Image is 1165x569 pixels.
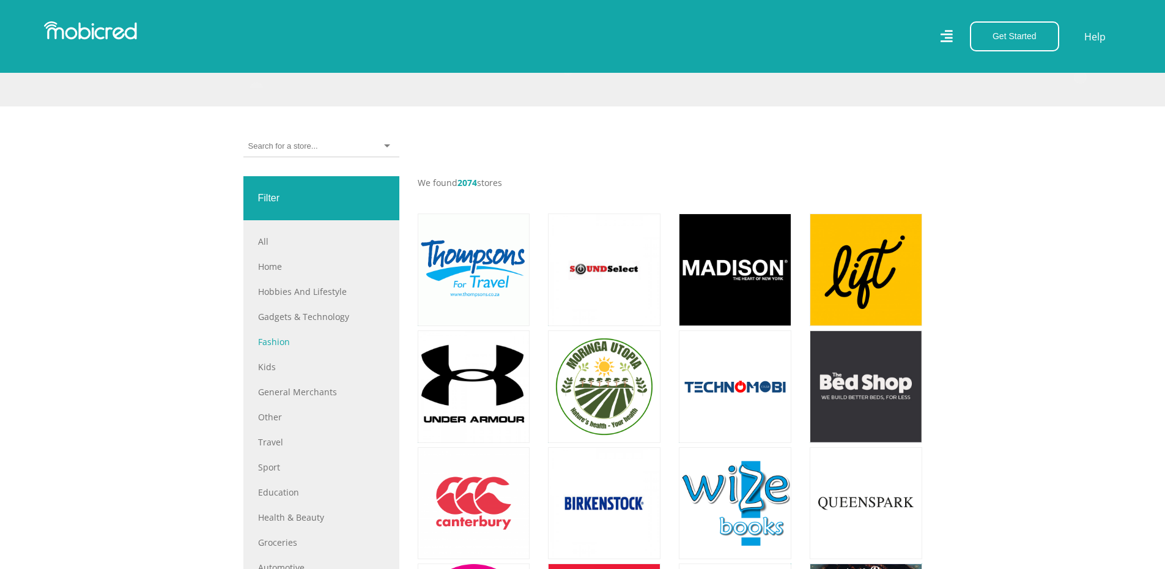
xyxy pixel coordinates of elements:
div: Filter [243,176,399,220]
input: Search for a store... [248,141,317,152]
a: Help [1084,29,1106,45]
span: 2074 [457,177,477,188]
a: Health & Beauty [258,511,385,524]
a: Travel [258,436,385,448]
a: Groceries [258,536,385,549]
a: Home [258,260,385,273]
a: Hobbies and Lifestyle [258,285,385,298]
a: Other [258,411,385,423]
a: Fashion [258,335,385,348]
a: General Merchants [258,385,385,398]
a: All [258,235,385,248]
p: We found stores [418,176,922,189]
a: Gadgets & Technology [258,310,385,323]
a: Sport [258,461,385,474]
button: Get Started [970,21,1059,51]
a: Kids [258,360,385,373]
img: Mobicred [44,21,137,40]
a: Education [258,486,385,499]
